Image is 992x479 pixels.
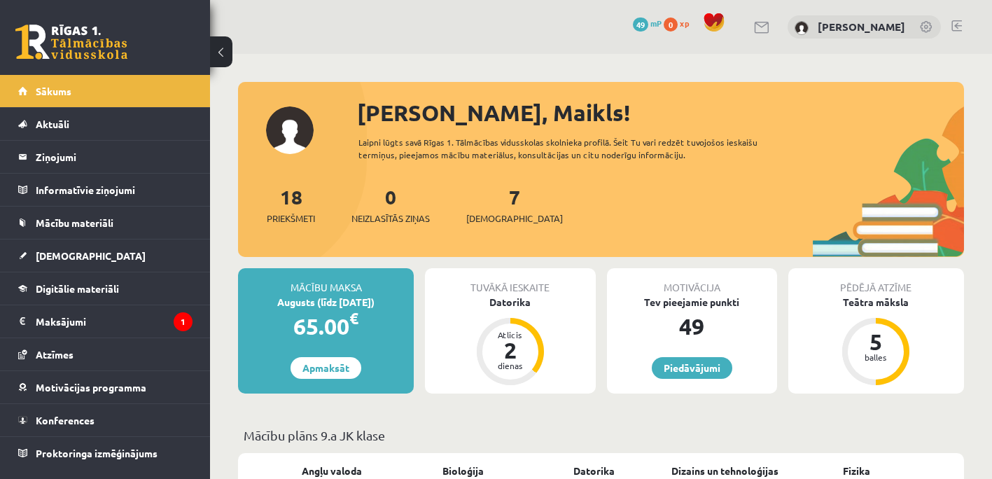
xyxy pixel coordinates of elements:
[843,464,870,478] a: Fizika
[174,312,193,331] i: 1
[238,268,414,295] div: Mācību maksa
[855,331,897,353] div: 5
[36,348,74,361] span: Atzīmes
[36,141,193,173] legend: Ziņojumi
[36,216,113,229] span: Mācību materiāli
[238,295,414,310] div: Augusts (līdz [DATE])
[466,211,563,225] span: [DEMOGRAPHIC_DATA]
[425,295,595,310] div: Datorika
[425,268,595,295] div: Tuvākā ieskaite
[18,174,193,206] a: Informatīvie ziņojumi
[607,295,777,310] div: Tev pieejamie punkti
[351,211,430,225] span: Neizlasītās ziņas
[788,295,964,387] a: Teātra māksla 5 balles
[489,331,531,339] div: Atlicis
[18,305,193,338] a: Maksājumi1
[633,18,662,29] a: 49 mP
[36,447,158,459] span: Proktoringa izmēģinājums
[267,184,315,225] a: 18Priekšmeti
[36,174,193,206] legend: Informatīvie ziņojumi
[244,426,958,445] p: Mācību plāns 9.a JK klase
[18,404,193,436] a: Konferences
[358,136,794,161] div: Laipni lūgts savā Rīgas 1. Tālmācības vidusskolas skolnieka profilā. Šeit Tu vari redzēt tuvojošo...
[291,357,361,379] a: Apmaksāt
[36,282,119,295] span: Digitālie materiāli
[36,381,146,394] span: Motivācijas programma
[855,353,897,361] div: balles
[18,371,193,403] a: Motivācijas programma
[18,239,193,272] a: [DEMOGRAPHIC_DATA]
[18,437,193,469] a: Proktoringa izmēģinājums
[680,18,689,29] span: xp
[425,295,595,387] a: Datorika Atlicis 2 dienas
[36,85,71,97] span: Sākums
[489,339,531,361] div: 2
[357,96,964,130] div: [PERSON_NAME], Maikls!
[18,141,193,173] a: Ziņojumi
[36,118,69,130] span: Aktuāli
[267,211,315,225] span: Priekšmeti
[36,249,146,262] span: [DEMOGRAPHIC_DATA]
[573,464,615,478] a: Datorika
[351,184,430,225] a: 0Neizlasītās ziņas
[349,308,358,328] span: €
[652,357,732,379] a: Piedāvājumi
[36,414,95,426] span: Konferences
[15,25,127,60] a: Rīgas 1. Tālmācības vidusskola
[442,464,484,478] a: Bioloģija
[36,305,193,338] legend: Maksājumi
[18,338,193,370] a: Atzīmes
[489,361,531,370] div: dienas
[788,268,964,295] div: Pēdējā atzīme
[671,464,778,478] a: Dizains un tehnoloģijas
[664,18,696,29] a: 0 xp
[18,108,193,140] a: Aktuāli
[302,464,362,478] a: Angļu valoda
[633,18,648,32] span: 49
[238,310,414,343] div: 65.00
[664,18,678,32] span: 0
[795,21,809,35] img: Maikls Juganovs
[607,268,777,295] div: Motivācija
[466,184,563,225] a: 7[DEMOGRAPHIC_DATA]
[18,207,193,239] a: Mācību materiāli
[650,18,662,29] span: mP
[788,295,964,310] div: Teātra māksla
[818,20,905,34] a: [PERSON_NAME]
[18,272,193,305] a: Digitālie materiāli
[607,310,777,343] div: 49
[18,75,193,107] a: Sākums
